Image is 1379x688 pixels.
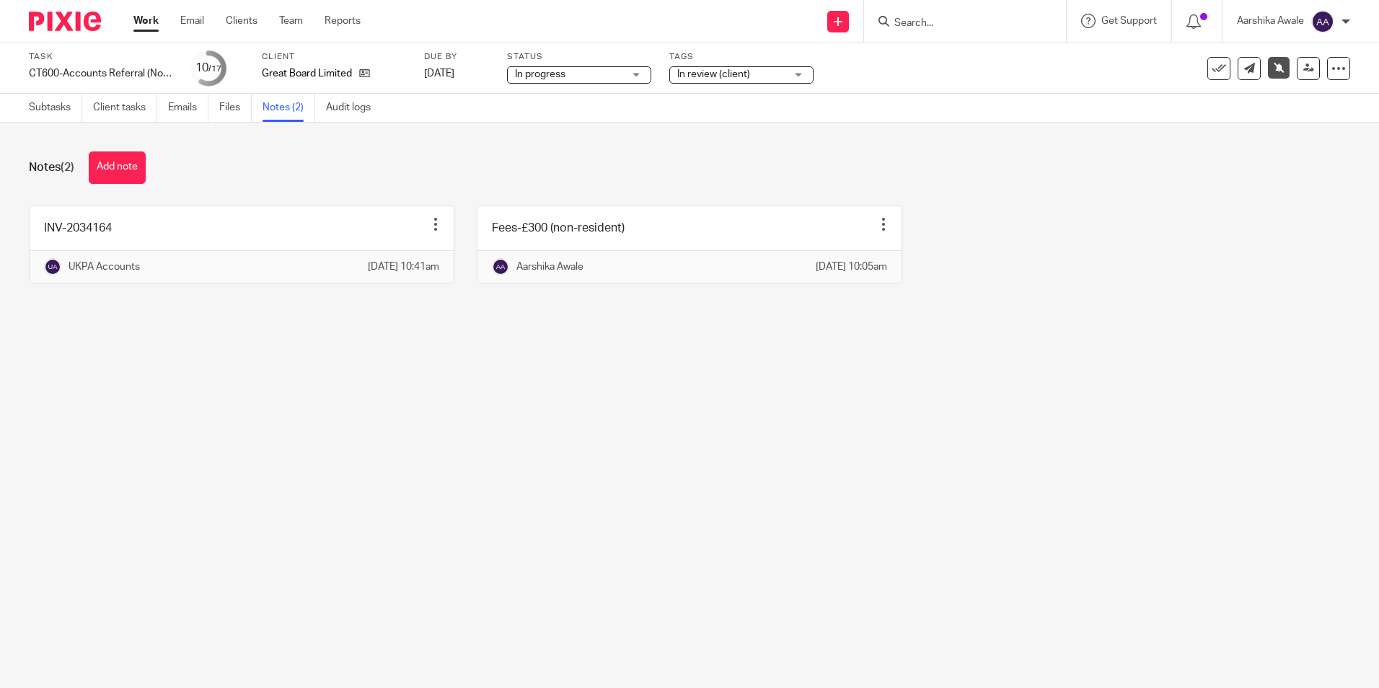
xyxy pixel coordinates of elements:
[424,51,489,63] label: Due by
[1101,16,1157,26] span: Get Support
[816,260,887,274] p: [DATE] 10:05am
[507,51,651,63] label: Status
[516,260,583,274] p: Aarshika Awale
[219,94,252,122] a: Files
[424,69,454,79] span: [DATE]
[89,151,146,184] button: Add note
[262,66,352,81] p: Great Board Limited
[29,160,74,175] h1: Notes
[195,60,221,76] div: 10
[263,94,315,122] a: Notes (2)
[1311,10,1334,33] img: svg%3E
[893,17,1023,30] input: Search
[325,14,361,28] a: Reports
[1237,14,1304,28] p: Aarshika Awale
[515,69,565,79] span: In progress
[44,258,61,275] img: svg%3E
[180,14,204,28] a: Email
[61,162,74,173] span: (2)
[279,14,303,28] a: Team
[262,51,406,63] label: Client
[29,51,173,63] label: Task
[29,12,101,31] img: Pixie
[29,66,173,81] div: CT600-Accounts Referral (Non-Resident)-Current
[226,14,257,28] a: Clients
[669,51,814,63] label: Tags
[133,14,159,28] a: Work
[29,94,82,122] a: Subtasks
[69,260,140,274] p: UKPA Accounts
[326,94,382,122] a: Audit logs
[208,65,221,73] small: /17
[168,94,208,122] a: Emails
[677,69,750,79] span: In review (client)
[492,258,509,275] img: svg%3E
[368,260,439,274] p: [DATE] 10:41am
[93,94,157,122] a: Client tasks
